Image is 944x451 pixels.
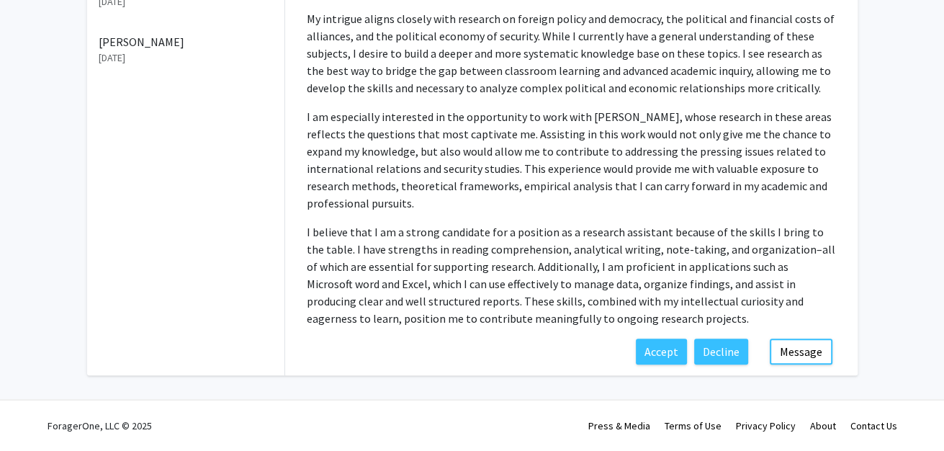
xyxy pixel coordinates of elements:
[307,223,836,327] p: I believe that I am a strong candidate for a position as a research assistant because of the skil...
[48,401,152,451] div: ForagerOne, LLC © 2025
[850,419,897,432] a: Contact Us
[11,386,61,440] iframe: Chat
[307,10,836,97] p: My intrigue aligns closely with research on foreign policy and democracy, the political and finan...
[99,33,273,50] p: [PERSON_NAME]
[736,419,796,432] a: Privacy Policy
[810,419,836,432] a: About
[665,419,722,432] a: Terms of Use
[307,108,836,212] p: I am especially interested in the opportunity to work with [PERSON_NAME], whose research in these...
[636,339,687,365] button: Accept
[588,419,650,432] a: Press & Media
[770,339,832,365] button: Message
[694,339,748,365] button: Decline
[99,50,273,66] p: [DATE]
